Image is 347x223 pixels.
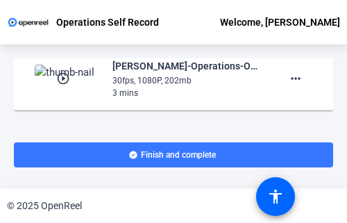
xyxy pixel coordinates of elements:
button: Finish and complete [14,142,333,167]
div: Welcome, [PERSON_NAME] [220,14,340,31]
mat-icon: accessibility [267,188,284,205]
p: Operations Self Record [56,14,159,31]
div: © 2025 OpenReel [7,199,82,213]
mat-icon: more_horiz [287,70,304,87]
span: Finish and complete [141,149,216,160]
div: 30fps, 1080P, 202mb [112,74,261,87]
img: thumb-nail [35,65,94,92]
mat-icon: play_circle_outline [56,72,73,85]
img: OpenReel logo [7,15,49,29]
div: [PERSON_NAME]-Operations-Operations Self Record-1760496563525-webcam [112,58,261,74]
div: 3 mins [112,87,261,99]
